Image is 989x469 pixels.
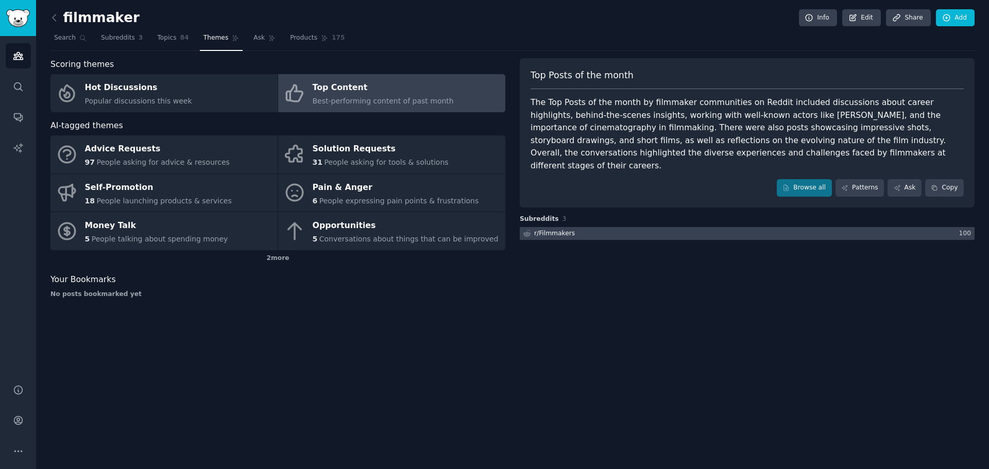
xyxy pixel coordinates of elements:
a: Share [886,9,930,27]
span: Topics [157,33,176,43]
span: Subreddits [520,215,559,224]
a: Advice Requests97People asking for advice & resources [50,135,278,173]
span: 175 [332,33,345,43]
span: 18 [85,197,95,205]
div: Money Talk [85,218,228,234]
a: Subreddits3 [97,30,146,51]
span: 5 [313,235,318,243]
a: Solution Requests31People asking for tools & solutions [278,135,505,173]
a: Themes [200,30,243,51]
span: People asking for tools & solutions [324,158,448,166]
a: Money Talk5People talking about spending money [50,212,278,250]
a: Browse all [777,179,832,197]
a: Topics84 [154,30,192,51]
span: 31 [313,158,322,166]
span: Top Posts of the month [531,69,634,82]
span: 3 [139,33,143,43]
span: Ask [253,33,265,43]
span: 84 [180,33,189,43]
a: Search [50,30,90,51]
a: Add [936,9,975,27]
img: GummySearch logo [6,9,30,27]
div: 100 [959,229,975,238]
span: People talking about spending money [92,235,228,243]
span: People launching products & services [96,197,231,205]
span: Scoring themes [50,58,114,71]
div: Advice Requests [85,141,230,158]
span: 3 [562,215,567,222]
a: Edit [842,9,881,27]
button: Copy [925,179,964,197]
div: Solution Requests [313,141,449,158]
a: Top ContentBest-performing content of past month [278,74,505,112]
div: Hot Discussions [85,80,192,96]
div: The Top Posts of the month by filmmaker communities on Reddit included discussions about career h... [531,96,964,172]
a: Products175 [286,30,348,51]
div: Pain & Anger [313,179,479,196]
div: No posts bookmarked yet [50,290,505,299]
div: 2 more [50,250,505,267]
div: Opportunities [313,218,499,234]
div: Top Content [313,80,454,96]
a: Patterns [835,179,884,197]
span: Your Bookmarks [50,273,116,286]
a: Hot DiscussionsPopular discussions this week [50,74,278,112]
span: AI-tagged themes [50,119,123,132]
a: Info [799,9,837,27]
span: Popular discussions this week [85,97,192,105]
span: Themes [203,33,229,43]
span: Best-performing content of past month [313,97,454,105]
a: Pain & Anger6People expressing pain points & frustrations [278,174,505,212]
span: 5 [85,235,90,243]
span: People asking for advice & resources [96,158,229,166]
span: Conversations about things that can be improved [319,235,499,243]
a: Ask [888,179,922,197]
div: r/ Filmmakers [534,229,575,238]
a: Self-Promotion18People launching products & services [50,174,278,212]
a: Ask [250,30,279,51]
h2: filmmaker [50,10,140,26]
span: People expressing pain points & frustrations [319,197,479,205]
a: r/Filmmakers100 [520,227,975,240]
span: Search [54,33,76,43]
span: Subreddits [101,33,135,43]
span: 6 [313,197,318,205]
a: Opportunities5Conversations about things that can be improved [278,212,505,250]
span: 97 [85,158,95,166]
div: Self-Promotion [85,179,232,196]
span: Products [290,33,317,43]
